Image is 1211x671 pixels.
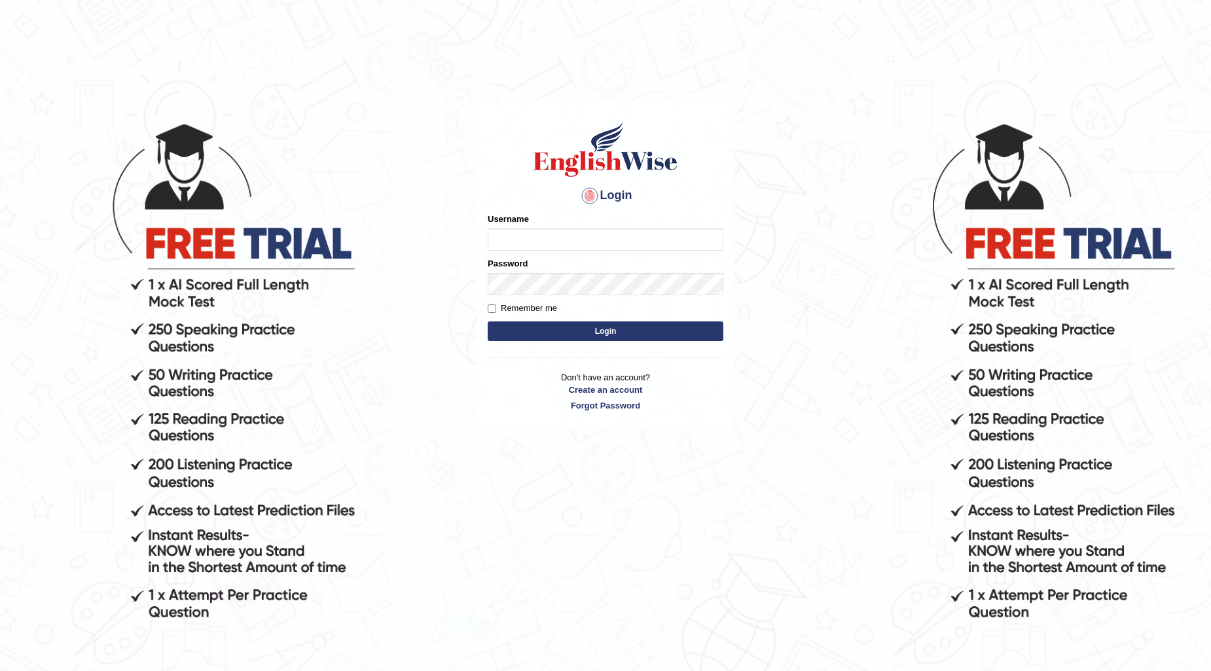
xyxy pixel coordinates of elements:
[488,399,723,412] a: Forgot Password
[488,213,529,225] label: Username
[531,120,680,179] img: Logo of English Wise sign in for intelligent practice with AI
[488,185,723,206] h4: Login
[488,371,723,412] p: Don't have an account?
[488,321,723,341] button: Login
[488,384,723,396] a: Create an account
[488,257,528,270] label: Password
[488,302,557,315] label: Remember me
[488,304,496,313] input: Remember me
